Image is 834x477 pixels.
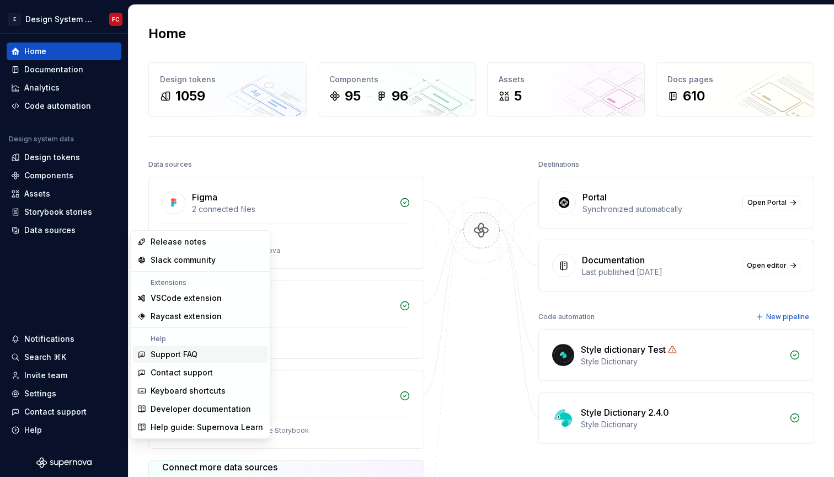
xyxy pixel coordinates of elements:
a: Storybook1 connectionDesign System de l'Autonomie Storybook [148,370,424,449]
div: Documentation [582,253,645,267]
div: Suggestions [131,231,270,438]
div: Code automation [538,309,595,325]
a: Support FAQ [133,346,268,363]
div: VSCode extension [151,293,222,304]
a: Keyboard shortcuts [133,382,268,400]
div: Connect more data sources [162,460,317,474]
a: Release notes [133,233,268,251]
a: Developer documentation [133,400,268,418]
div: Help [133,335,268,343]
div: E [8,13,21,26]
div: Developer documentation [151,404,251,415]
a: Home [7,43,121,60]
a: Docs pages610 [656,62,814,116]
a: Documentation [7,61,121,78]
span: Open Portal [747,198,787,207]
a: Figma variables1 connected filesDSA - Web [148,280,424,359]
div: Invite team [24,370,67,381]
div: Release notes [151,236,206,247]
div: 2 connected files [192,204,393,215]
div: Slack community [151,255,216,266]
div: Code automation [24,100,91,112]
div: Portal [582,190,607,204]
div: Extensions [133,278,268,287]
div: Style dictionary Test [581,343,666,356]
a: Components9596 [318,62,476,116]
a: Figma2 connected filesDSA - WebDSA - Documentation Supernova [148,177,424,269]
button: Contact support [7,403,121,421]
div: Raycast extension [151,311,222,322]
div: Style Dictionary [581,356,783,367]
div: Figma [192,190,217,204]
a: Design tokens1059 [148,62,307,116]
a: Raycast extension [133,308,268,325]
a: Analytics [7,79,121,97]
button: Search ⌘K [7,348,121,366]
button: Help [7,421,121,439]
button: Notifications [7,330,121,348]
div: 95 [345,87,361,105]
div: Style Dictionary [581,419,783,430]
div: Analytics [24,82,60,93]
div: 1059 [175,87,205,105]
div: Data sources [24,225,76,236]
div: Settings [24,388,56,399]
div: 1 connection [192,397,393,408]
a: Invite team [7,367,121,384]
a: Assets5 [487,62,645,116]
span: New pipeline [766,312,809,321]
div: FC [112,15,120,24]
div: Design system data [9,135,74,144]
div: 610 [683,87,705,105]
div: Design tokens [160,74,295,85]
div: Search ⌘K [24,352,66,363]
a: Design tokens [7,149,121,166]
a: Slack community [133,251,268,269]
div: Home [24,46,46,57]
div: Documentation [24,64,83,75]
div: Design System de l'Autonomie [25,14,96,25]
a: Data sources [7,221,121,239]
button: EDesign System de l'AutonomieFC [2,7,126,31]
button: New pipeline [752,309,814,325]
a: Components [7,167,121,184]
a: Storybook stories [7,203,121,221]
a: VSCode extension [133,289,268,307]
div: 5 [514,87,522,105]
div: Synchronized automatically [582,204,736,215]
h2: Home [148,25,186,43]
div: Components [24,170,73,181]
div: Assets [499,74,634,85]
a: Open Portal [742,195,800,210]
div: Notifications [24,333,74,344]
a: Assets [7,185,121,203]
svg: Supernova Logo [36,457,92,468]
a: Settings [7,385,121,402]
div: 96 [392,87,408,105]
div: Destinations [538,157,579,172]
a: Code automation [7,97,121,115]
div: Storybook stories [24,206,92,218]
a: Open editor [742,258,800,273]
div: Design tokens [24,152,80,163]
div: Contact support [24,406,87,417]
div: Last published [DATE] [582,267,735,278]
div: Assets [24,188,50,199]
a: Help guide: Supernova Learn [133,418,268,436]
div: Help [24,425,42,436]
div: Components [329,74,464,85]
div: Support FAQ [151,349,197,360]
div: Style Dictionary 2.4.0 [581,406,669,419]
div: Help guide: Supernova Learn [151,422,263,433]
div: Contact support [151,367,213,378]
span: Open editor [747,261,787,270]
div: Docs pages [667,74,803,85]
div: 1 connected files [192,307,393,318]
div: Keyboard shortcuts [151,385,226,396]
div: Data sources [148,157,192,172]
